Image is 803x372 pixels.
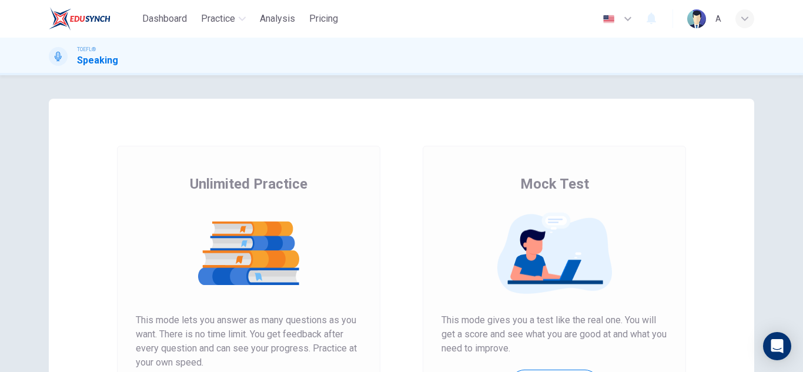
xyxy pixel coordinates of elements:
div: A [715,12,721,26]
a: EduSynch logo [49,7,138,31]
img: EduSynch logo [49,7,111,31]
span: This mode gives you a test like the real one. You will get a score and see what you are good at a... [441,313,667,356]
button: Analysis [255,8,300,29]
button: Practice [196,8,250,29]
span: TOEFL® [77,45,96,53]
h1: Speaking [77,53,118,68]
span: Mock Test [520,175,589,193]
button: Pricing [305,8,343,29]
span: This mode lets you answer as many questions as you want. There is no time limit. You get feedback... [136,313,362,370]
img: en [601,15,616,24]
span: Analysis [260,12,295,26]
button: Dashboard [138,8,192,29]
span: Unlimited Practice [190,175,307,193]
span: Pricing [309,12,338,26]
img: Profile picture [687,9,706,28]
div: Open Intercom Messenger [763,332,791,360]
span: Dashboard [142,12,187,26]
span: Practice [201,12,235,26]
